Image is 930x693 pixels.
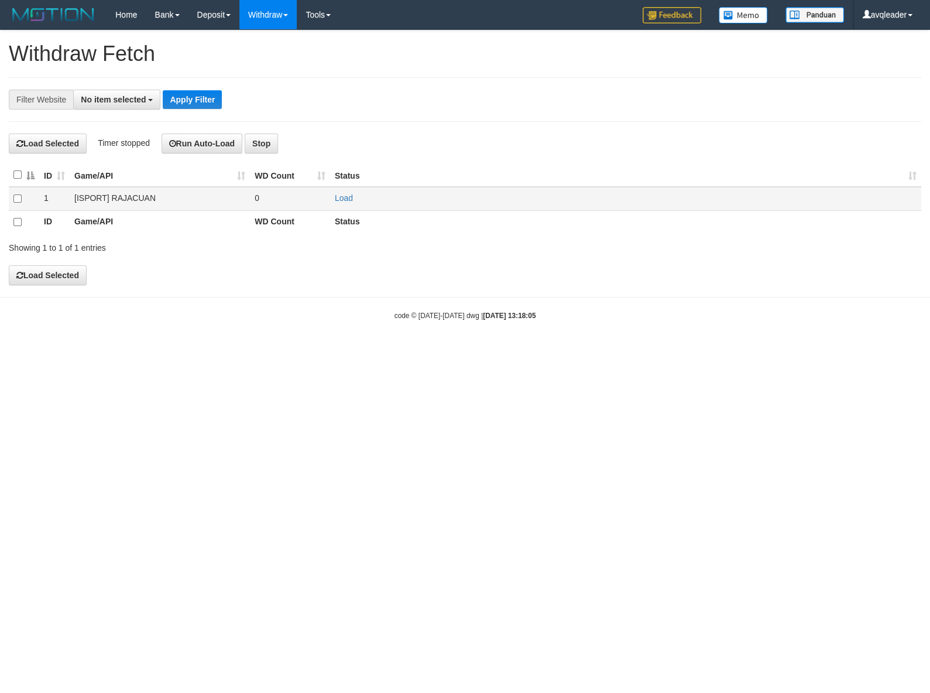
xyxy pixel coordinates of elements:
th: Game/API: activate to sort column ascending [70,163,250,187]
th: Status [330,210,921,234]
button: No item selected [73,90,160,110]
th: ID [39,210,70,234]
a: Load [335,193,353,203]
img: MOTION_logo.png [9,6,98,23]
button: Apply Filter [163,90,222,109]
th: WD Count: activate to sort column ascending [250,163,330,187]
div: Filter Website [9,90,73,110]
strong: [DATE] 13:18:05 [483,312,536,320]
button: Load Selected [9,265,87,285]
span: No item selected [81,95,146,104]
th: Status: activate to sort column ascending [330,163,921,187]
img: panduan.png [785,7,844,23]
td: 1 [39,187,70,211]
th: ID: activate to sort column ascending [39,163,70,187]
div: Showing 1 to 1 of 1 entries [9,237,379,254]
th: Game/API [70,210,250,234]
small: code © [DATE]-[DATE] dwg | [394,312,536,320]
th: WD Count [250,210,330,234]
button: Stop [245,134,278,153]
img: Feedback.jpg [643,7,701,23]
button: Load Selected [9,134,87,153]
button: Run Auto-Load [162,134,243,153]
span: Timer stopped [98,138,150,148]
h1: Withdraw Fetch [9,42,921,66]
span: 0 [255,193,259,203]
img: Button%20Memo.svg [719,7,768,23]
td: [ISPORT] RAJACUAN [70,187,250,211]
